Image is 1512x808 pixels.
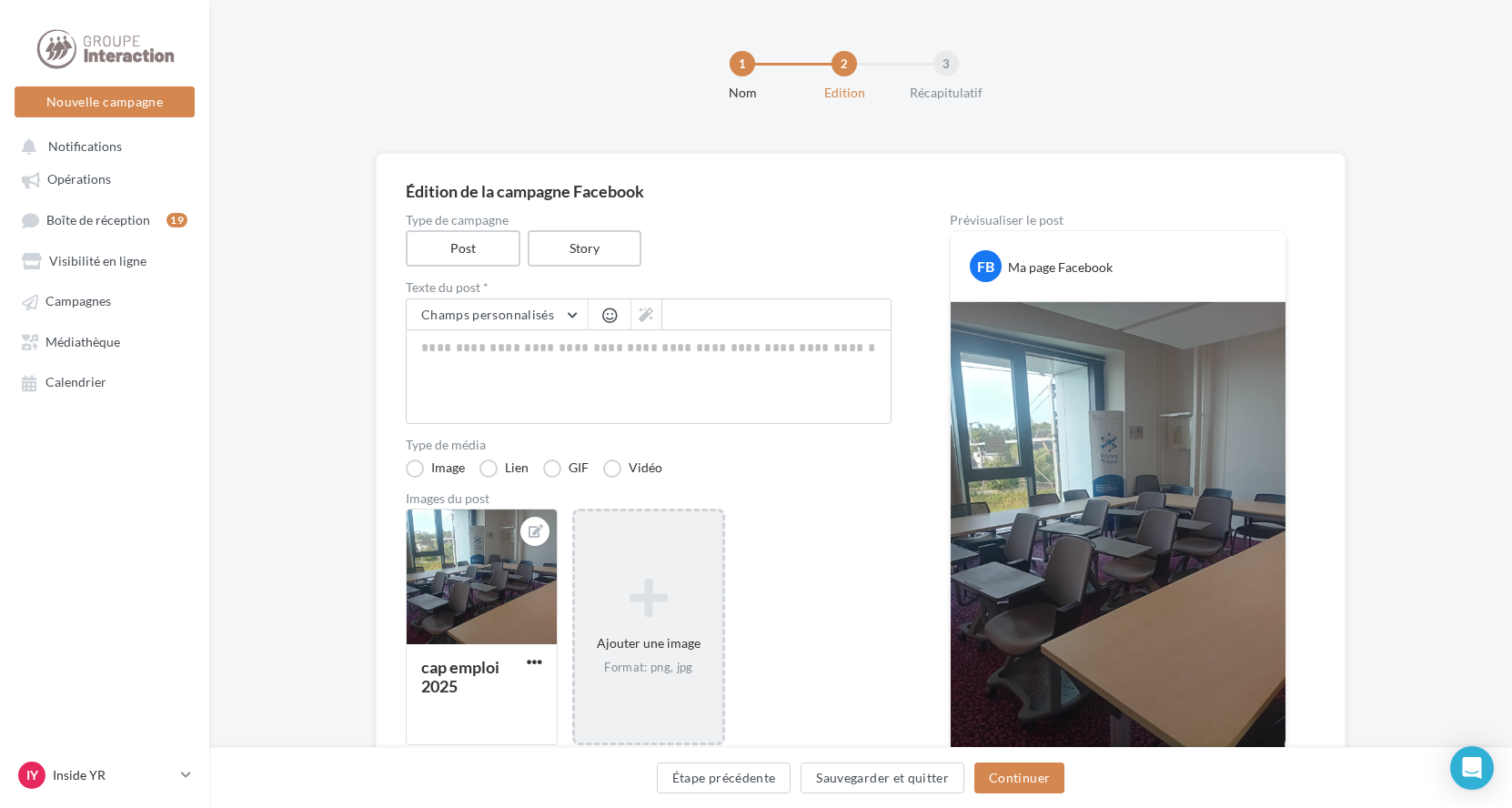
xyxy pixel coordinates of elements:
[1008,258,1113,277] div: Ma page Facebook
[48,138,122,154] span: Notifications
[421,307,554,322] span: Champs personnalisés
[11,203,198,237] a: Boîte de réception19
[15,758,195,793] a: IY Inside YR
[888,84,1004,102] div: Récapitulatif
[11,244,198,277] a: Visibilité en ligne
[950,214,1286,227] div: Prévisualiser le post
[974,763,1064,793] button: Continuer
[166,213,187,227] div: 19
[26,766,38,784] span: IY
[832,51,857,76] div: 2
[406,183,1315,199] div: Édition de la campagne Facebook
[11,284,198,317] a: Campagnes
[11,365,198,398] a: Calendrier
[406,439,892,451] label: Type de média
[684,84,801,102] div: Nom
[407,299,588,330] button: Champs personnalisés
[479,460,529,478] label: Lien
[421,657,499,696] div: cap emploi 2025
[406,492,892,505] div: Images du post
[15,86,195,117] button: Nouvelle campagne
[406,460,465,478] label: Image
[49,253,146,268] span: Visibilité en ligne
[801,763,964,793] button: Sauvegarder et quitter
[970,250,1002,282] div: FB
[45,334,120,349] span: Médiathèque
[603,460,662,478] label: Vidéo
[543,460,589,478] label: GIF
[730,51,755,76] div: 1
[11,325,198,358] a: Médiathèque
[406,281,892,294] label: Texte du post *
[45,375,106,390] span: Calendrier
[11,162,198,195] a: Opérations
[933,51,959,76] div: 3
[53,766,174,784] p: Inside YR
[406,214,892,227] label: Type de campagne
[406,230,520,267] label: Post
[657,763,791,793] button: Étape précédente
[47,172,111,187] span: Opérations
[46,212,150,227] span: Boîte de réception
[786,84,902,102] div: Edition
[45,294,111,309] span: Campagnes
[1450,746,1494,790] div: Open Intercom Messenger
[528,230,642,267] label: Story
